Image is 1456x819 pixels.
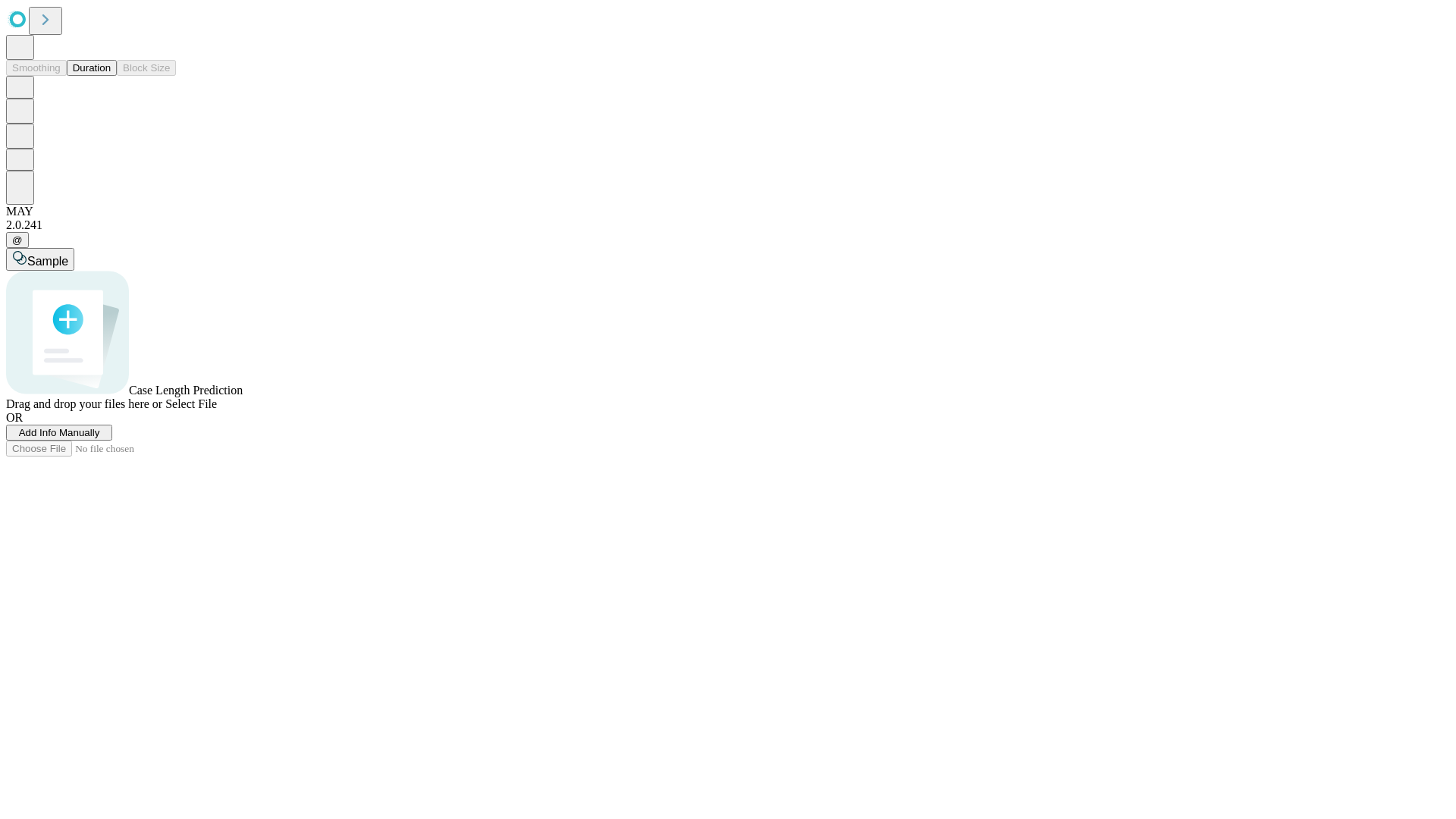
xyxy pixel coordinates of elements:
[67,60,117,76] button: Duration
[6,411,23,424] span: OR
[6,60,67,76] button: Smoothing
[6,397,162,410] span: Drag and drop your files here or
[19,427,100,438] span: Add Info Manually
[27,255,68,268] span: Sample
[117,60,176,76] button: Block Size
[6,248,74,271] button: Sample
[129,384,243,397] span: Case Length Prediction
[6,232,29,248] button: @
[12,234,23,246] span: @
[6,205,1450,218] div: MAY
[6,425,112,441] button: Add Info Manually
[6,218,1450,232] div: 2.0.241
[165,397,217,410] span: Select File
